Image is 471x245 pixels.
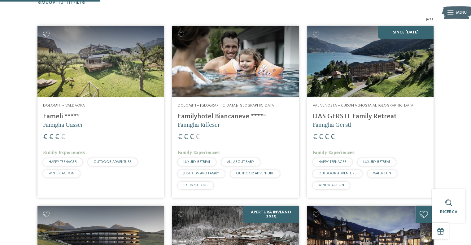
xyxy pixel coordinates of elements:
[178,133,182,141] span: €
[318,183,344,187] span: WINTER ACTION
[183,183,208,187] span: SKI-IN SKI-OUT
[178,103,275,107] span: Dolomiti – [GEOGRAPHIC_DATA]/[GEOGRAPHIC_DATA]
[227,160,254,164] span: ALL ABOUT BABY
[190,133,194,141] span: €
[428,16,430,22] span: /
[37,26,164,97] img: Cercate un hotel per famiglie? Qui troverete solo i migliori!
[178,121,220,128] span: Famiglia Riffeser
[61,133,65,141] span: €
[37,0,85,5] span: Rimuovi tutti i filtri
[184,133,188,141] span: €
[49,160,77,164] span: HAPPY TEENAGER
[307,26,434,97] img: Cercate un hotel per famiglie? Qui troverete solo i migliori!
[373,172,391,175] span: WATER FUN
[318,172,356,175] span: OUTDOOR ADVENTURE
[307,26,434,198] a: Cercate un hotel per famiglie? Qui troverete solo i migliori! SINCE [DATE] Val Venosta – Curon Ve...
[195,133,200,141] span: €
[43,121,83,128] span: Famiglia Gasser
[43,133,47,141] span: €
[94,160,132,164] span: OUTDOOR ADVENTURE
[313,150,355,155] span: Family Experiences
[313,121,351,128] span: Famiglia Gerstl
[236,172,274,175] span: OUTDOOR ADVENTURE
[49,133,53,141] span: €
[319,133,323,141] span: €
[313,112,428,121] h4: DAS GERSTL Family Retreat
[172,26,299,97] img: Cercate un hotel per famiglie? Qui troverete solo i migliori!
[55,133,59,141] span: €
[183,160,210,164] span: LUXURY RETREAT
[330,133,335,141] span: €
[49,172,74,175] span: WINTER ACTION
[178,112,293,121] h4: Familyhotel Biancaneve ****ˢ
[325,133,329,141] span: €
[178,150,220,155] span: Family Experiences
[313,103,415,107] span: Val Venosta – Curon Venosta al [GEOGRAPHIC_DATA]
[183,172,219,175] span: JUST KIDS AND FAMILY
[37,26,164,198] a: Cercate un hotel per famiglie? Qui troverete solo i migliori! Dolomiti – Valdaora Fameli ****ˢ Fa...
[426,16,428,22] span: 9
[363,160,390,164] span: LUXURY RETREAT
[318,160,347,164] span: HAPPY TEENAGER
[313,133,317,141] span: €
[43,103,85,107] span: Dolomiti – Valdaora
[440,210,457,214] span: Ricerca
[430,16,434,22] span: 27
[172,26,299,198] a: Cercate un hotel per famiglie? Qui troverete solo i migliori! Dolomiti – [GEOGRAPHIC_DATA]/[GEOGR...
[43,150,85,155] span: Family Experiences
